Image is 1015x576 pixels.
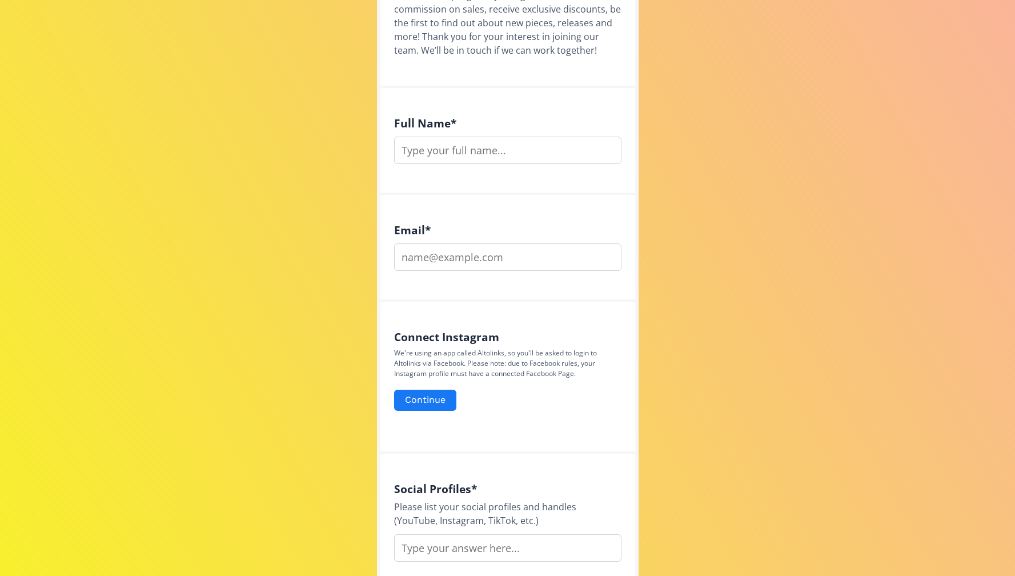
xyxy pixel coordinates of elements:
input: Type your answer here... [394,534,621,562]
h4: Social Profiles * [394,482,621,495]
h4: Email * [394,223,621,237]
h4: Connect Instagram [394,330,621,343]
button: Continue [394,390,456,411]
p: We're using an app called Altolinks, so you'll be asked to login to Altolinks via Facebook. Pleas... [394,348,621,379]
input: Type your full name... [394,137,621,164]
h4: Full Name * [394,117,621,130]
div: Please list your social profiles and handles (YouTube, Instagram, TikTok, etc.) [394,500,621,527]
input: name@example.com [394,243,621,271]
